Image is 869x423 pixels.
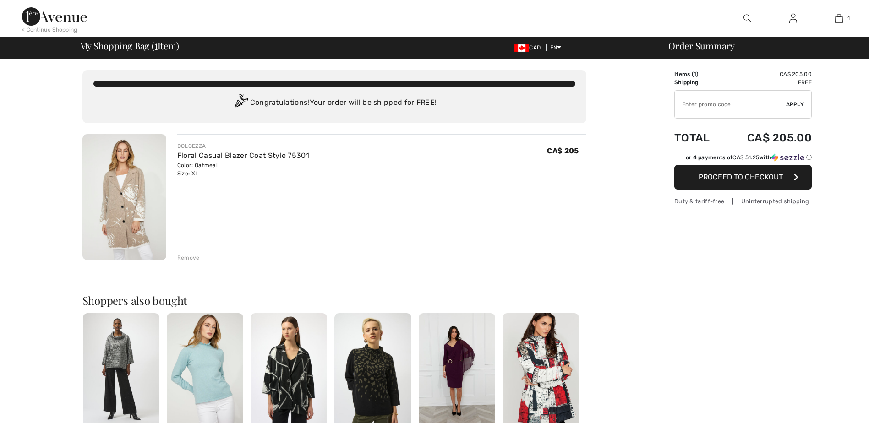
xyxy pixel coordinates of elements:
[675,91,786,118] input: Promo code
[771,153,804,162] img: Sezzle
[782,13,804,24] a: Sign In
[847,14,850,22] span: 1
[732,154,759,161] span: CA$ 51.25
[80,41,179,50] span: My Shopping Bag ( Item)
[154,39,158,51] span: 1
[743,13,751,24] img: search the website
[723,78,812,87] td: Free
[177,151,309,160] a: Floral Casual Blazer Coat Style 75301
[674,78,723,87] td: Shipping
[699,173,783,181] span: Proceed to Checkout
[674,122,723,153] td: Total
[694,71,696,77] span: 1
[547,146,579,155] span: CA$ 205
[22,7,87,26] img: 1ère Avenue
[657,41,864,50] div: Order Summary
[22,26,77,34] div: < Continue Shopping
[786,100,804,108] span: Apply
[674,165,812,190] button: Proceed to Checkout
[550,44,562,51] span: EN
[177,161,309,178] div: Color: Oatmeal Size: XL
[232,94,250,112] img: Congratulation2.svg
[514,44,529,52] img: Canadian Dollar
[723,122,812,153] td: CA$ 205.00
[514,44,544,51] span: CAD
[93,94,575,112] div: Congratulations! Your order will be shipped for FREE!
[177,142,309,150] div: DOLCEZZA
[82,295,586,306] h2: Shoppers also bought
[674,153,812,165] div: or 4 payments ofCA$ 51.25withSezzle Click to learn more about Sezzle
[674,70,723,78] td: Items ( )
[789,13,797,24] img: My Info
[816,13,861,24] a: 1
[835,13,843,24] img: My Bag
[177,254,200,262] div: Remove
[723,70,812,78] td: CA$ 205.00
[674,197,812,206] div: Duty & tariff-free | Uninterrupted shipping
[82,134,166,260] img: Floral Casual Blazer Coat Style 75301
[686,153,812,162] div: or 4 payments of with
